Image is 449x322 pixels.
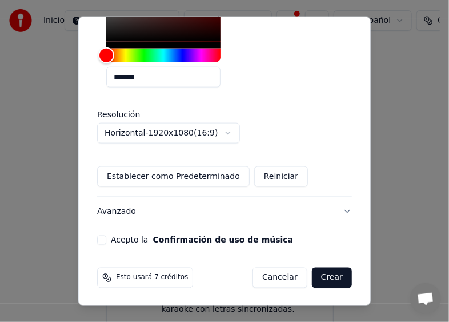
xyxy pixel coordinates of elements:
span: Esto usará 7 créditos [116,273,188,283]
button: Reiniciar [254,166,308,187]
button: Establecer como Predeterminado [97,166,250,187]
button: Crear [312,268,352,288]
button: Cancelar [252,268,307,288]
label: Resolución [97,110,211,118]
button: Avanzado [97,197,352,226]
button: Acepto la [153,236,294,244]
label: Acepto la [111,236,293,244]
div: Hue [106,49,221,62]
